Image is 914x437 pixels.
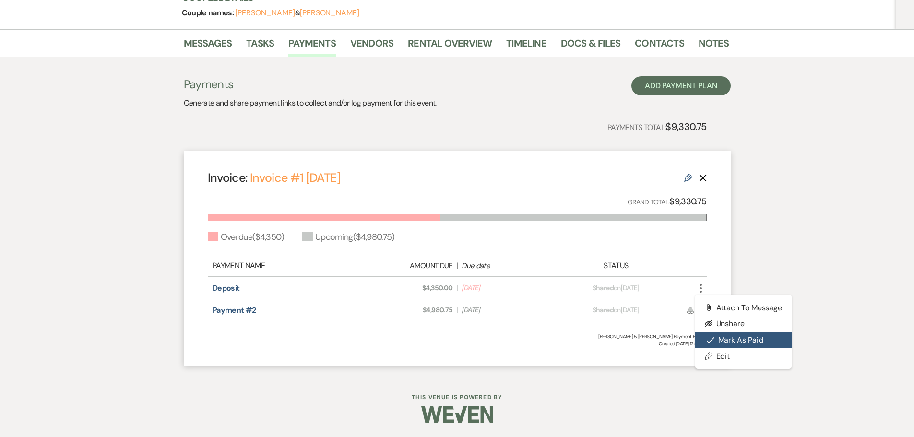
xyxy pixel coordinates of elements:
[635,35,684,57] a: Contacts
[236,8,359,18] span: &
[359,260,555,272] div: |
[607,119,707,134] p: Payments Total:
[350,35,393,57] a: Vendors
[593,306,614,314] span: Shared
[213,283,240,293] a: Deposit
[208,340,707,347] span: Created: [DATE] 12:56 PM
[184,97,437,109] p: Generate and share payment links to collect and/or log payment for this event.
[462,260,550,272] div: Due date
[182,8,236,18] span: Couple names:
[555,283,677,293] div: on [DATE]
[561,35,620,57] a: Docs & Files
[246,35,274,57] a: Tasks
[364,283,452,293] span: $4,350.00
[695,299,792,316] button: Attach to Message
[208,169,340,186] h4: Invoice:
[462,305,550,315] span: [DATE]
[695,332,792,348] button: Mark as Paid
[456,305,457,315] span: |
[208,231,284,244] div: Overdue ( $4,350 )
[695,348,792,365] a: Edit
[213,305,256,315] a: Payment #2
[408,35,492,57] a: Rental Overview
[184,35,232,57] a: Messages
[699,35,729,57] a: Notes
[184,76,437,93] h3: Payments
[555,305,677,315] div: on [DATE]
[302,231,395,244] div: Upcoming ( $4,980.75 )
[421,398,493,431] img: Weven Logo
[250,170,340,186] a: Invoice #1 [DATE]
[300,9,359,17] button: [PERSON_NAME]
[506,35,546,57] a: Timeline
[555,260,677,272] div: Status
[364,305,452,315] span: $4,980.75
[288,35,336,57] a: Payments
[462,283,550,293] span: [DATE]
[669,196,706,207] strong: $9,330.75
[456,283,457,293] span: |
[213,260,359,272] div: Payment Name
[631,76,731,95] button: Add Payment Plan
[593,283,614,292] span: Shared
[208,333,707,340] div: [PERSON_NAME] & [PERSON_NAME] Payment Plan #1
[665,120,706,133] strong: $9,330.75
[364,260,452,272] div: Amount Due
[236,9,295,17] button: [PERSON_NAME]
[695,316,792,332] button: Unshare
[628,195,707,209] p: Grand Total:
